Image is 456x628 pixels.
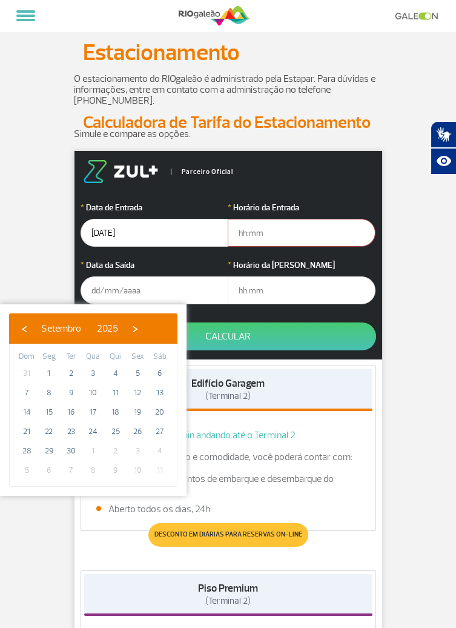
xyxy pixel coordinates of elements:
[17,422,36,441] span: 21
[128,441,147,461] span: 3
[106,441,125,461] span: 2
[61,383,81,403] span: 9
[84,441,103,461] span: 1
[228,219,375,247] input: hh:mm
[228,259,375,272] label: Horário da [PERSON_NAME]
[205,390,251,402] span: (Terminal 2)
[74,117,383,129] h2: Calculadora de Tarifa do Estacionamento
[84,422,103,441] span: 24
[61,364,81,383] span: 2
[17,383,36,403] span: 7
[81,322,376,350] button: Calcular
[84,429,372,444] span: 1 min andando até o Terminal 2
[228,276,375,304] input: hh:mm
[61,461,81,480] span: 7
[74,73,383,106] p: O estacionamento do RIOgaleão é administrado pela Estapar. Para dúvidas e informações, entre em c...
[17,441,36,461] span: 28
[83,36,374,70] p: Estacionamento
[61,403,81,422] span: 16
[39,403,59,422] span: 15
[81,276,228,304] input: dd/mm/aaaa
[128,422,147,441] span: 26
[84,383,103,403] span: 10
[126,319,144,338] button: ›
[148,350,171,364] th: weekday
[84,403,103,422] span: 17
[41,322,81,335] span: Setembro
[96,503,360,515] li: Aberto todos os dias, 24h
[228,201,375,214] label: Horário da Entrada
[81,201,228,214] label: Data de Entrada
[89,319,126,338] button: 2025
[39,422,59,441] span: 22
[128,461,147,480] span: 10
[431,121,456,175] div: Plugin de acessibilidade da Hand Talk.
[81,259,228,272] label: Data da Saída
[96,473,360,497] li: Fácil acesso aos pontos de embarque e desembarque do Terminal
[81,219,228,247] input: dd/mm/aaaa
[61,441,81,461] span: 30
[128,383,147,403] span: 12
[16,350,38,364] th: weekday
[106,461,125,480] span: 9
[127,350,149,364] th: weekday
[431,148,456,175] button: Abrir recursos assistivos.
[150,441,170,461] span: 4
[39,441,59,461] span: 29
[15,321,144,333] bs-datepicker-navigation-view: ​ ​ ​
[431,121,456,148] button: Abrir tradutor de língua de sinais.
[150,364,170,383] span: 6
[33,319,89,338] button: Setembro
[106,364,125,383] span: 4
[17,403,36,422] span: 14
[150,403,170,422] span: 20
[81,160,160,183] img: logo-zul.png
[150,461,170,480] span: 11
[74,129,383,139] p: Simule e compare as opções.
[84,461,103,480] span: 8
[154,531,302,538] span: Desconto em diárias para reservas on-line
[97,322,118,335] span: 2025
[15,319,33,338] button: ‹
[39,461,59,480] span: 6
[17,364,36,383] span: 31
[60,350,82,364] th: weekday
[38,350,61,364] th: weekday
[198,582,258,595] strong: Piso Premium
[150,383,170,403] span: 13
[39,364,59,383] span: 1
[39,383,59,403] span: 8
[128,403,147,422] span: 19
[104,350,127,364] th: weekday
[17,461,36,480] span: 5
[106,383,125,403] span: 11
[84,364,103,383] span: 3
[89,451,368,463] p: Com muito mais conforto e comodidade, você poderá contar com:
[150,422,170,441] span: 27
[106,422,125,441] span: 25
[171,169,233,175] span: Parceiro Oficial
[128,364,147,383] span: 5
[106,403,125,422] span: 18
[61,422,81,441] span: 23
[205,595,251,607] span: (Terminal 2)
[82,350,105,364] th: weekday
[191,377,265,390] strong: Edifício Garagem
